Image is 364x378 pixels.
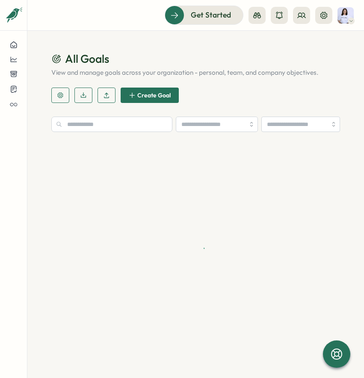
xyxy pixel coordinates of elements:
button: Upload Goals [98,88,115,103]
button: Get Started [165,6,243,24]
button: Download Goals [74,88,92,103]
p: View and manage goals across your organization - personal, team, and company objectives. [51,68,340,77]
button: Create Goal [121,88,179,103]
span: Get Started [191,9,231,21]
img: Marta Loureiro [337,7,354,23]
span: All Goals [65,51,109,66]
span: Create Goal [137,92,171,98]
